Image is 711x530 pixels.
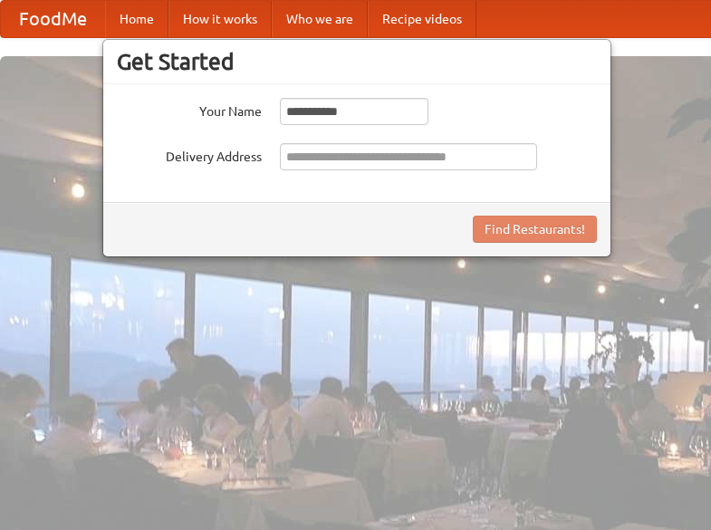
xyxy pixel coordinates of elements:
[368,1,476,37] a: Recipe videos
[105,1,168,37] a: Home
[473,216,597,243] button: Find Restaurants!
[117,98,262,120] label: Your Name
[117,48,597,75] h3: Get Started
[168,1,272,37] a: How it works
[117,143,262,166] label: Delivery Address
[1,1,105,37] a: FoodMe
[272,1,368,37] a: Who we are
